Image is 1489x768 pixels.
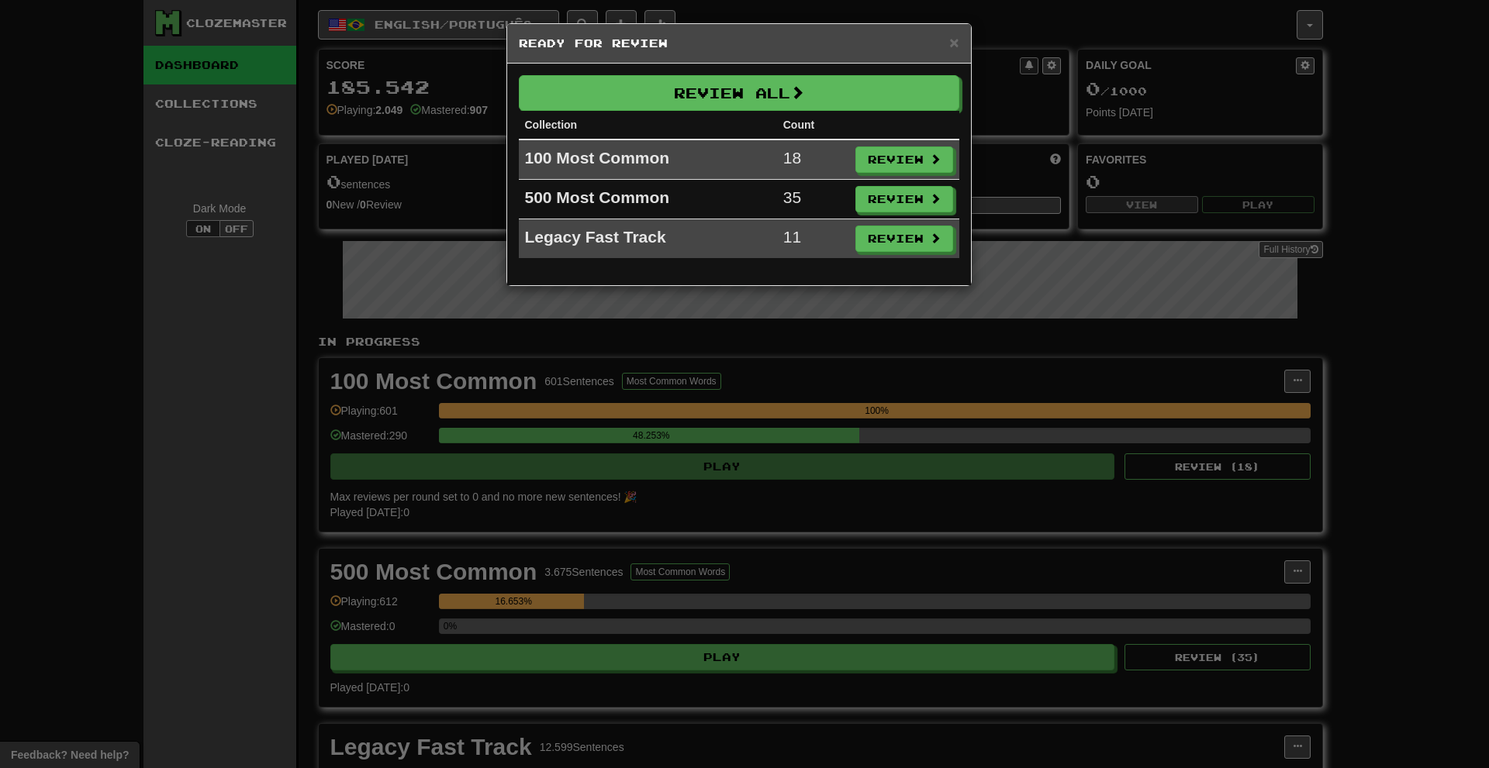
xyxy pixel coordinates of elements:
td: Legacy Fast Track [519,219,777,259]
td: 35 [777,180,849,219]
td: 11 [777,219,849,259]
button: Review [855,146,953,173]
h5: Ready for Review [519,36,959,51]
td: 500 Most Common [519,180,777,219]
th: Collection [519,111,777,139]
span: × [949,33,959,51]
button: Review All [519,75,959,111]
th: Count [777,111,849,139]
td: 100 Most Common [519,139,777,180]
button: Review [855,226,953,252]
td: 18 [777,139,849,180]
button: Review [855,186,953,212]
button: Close [949,34,959,50]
